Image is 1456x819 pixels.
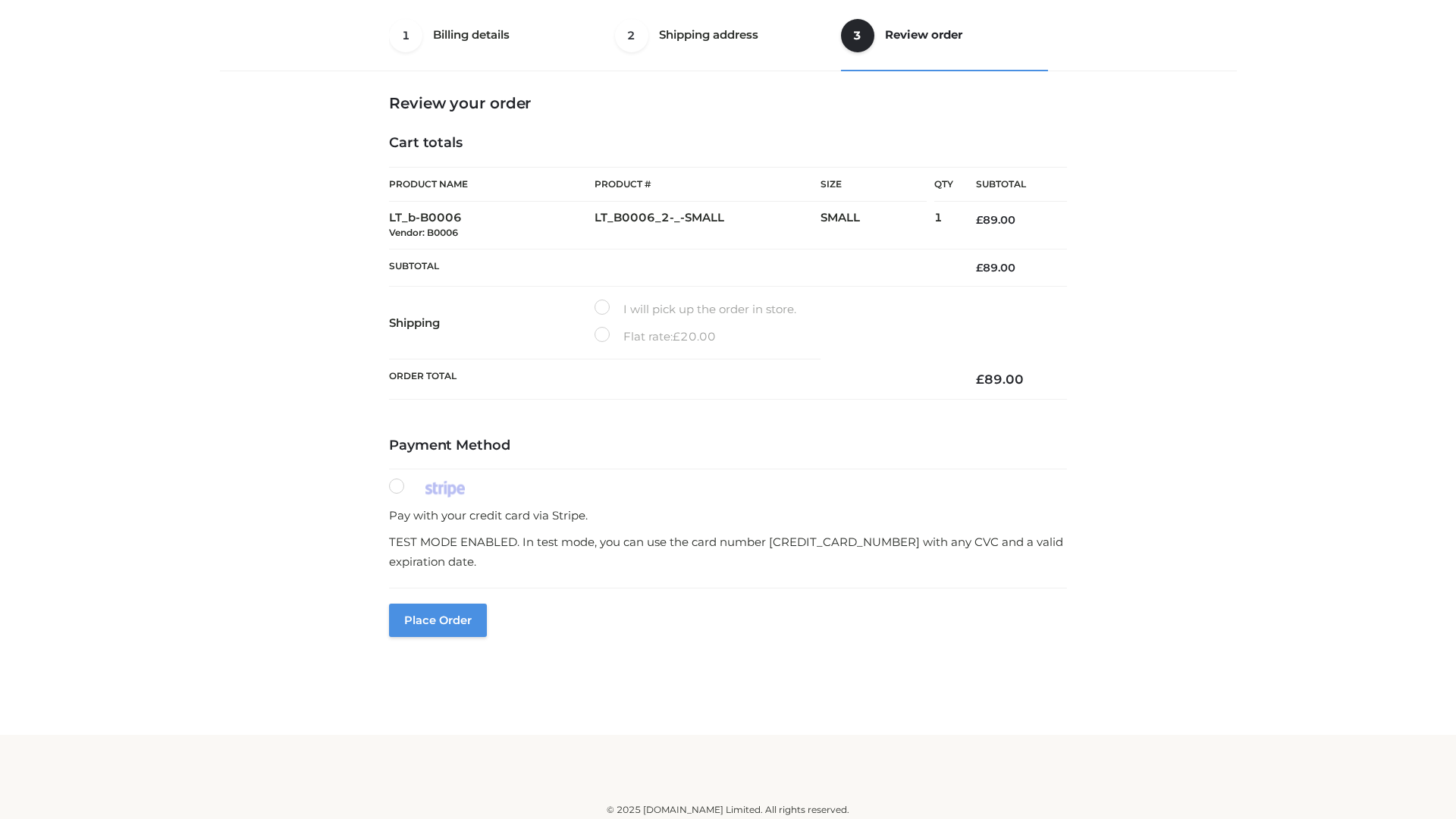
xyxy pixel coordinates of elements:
label: Flat rate: [595,327,716,347]
th: Shipping [389,287,595,359]
span: £ [976,372,984,387]
span: £ [976,261,983,275]
h3: Review your order [389,94,1067,112]
label: I will pick up the order in store. [595,300,796,319]
h4: Payment Method [389,438,1067,454]
th: Size [821,168,927,202]
th: Order Total [389,359,953,400]
small: Vendor: B0006 [389,227,458,238]
th: Qty [934,167,953,202]
bdi: 89.00 [976,372,1024,387]
div: © 2025 [DOMAIN_NAME] Limited. All rights reserved. [225,802,1231,817]
h4: Cart totals [389,135,1067,152]
td: SMALL [821,202,934,249]
button: Place order [389,604,487,637]
span: £ [976,213,983,227]
bdi: 20.00 [673,329,716,344]
bdi: 89.00 [976,213,1015,227]
th: Subtotal [953,168,1067,202]
th: Subtotal [389,249,953,286]
th: Product # [595,167,821,202]
td: LT_b-B0006 [389,202,595,249]
td: LT_B0006_2-_-SMALL [595,202,821,249]
bdi: 89.00 [976,261,1015,275]
p: TEST MODE ENABLED. In test mode, you can use the card number [CREDIT_CARD_NUMBER] with any CVC an... [389,532,1067,571]
td: 1 [934,202,953,249]
span: £ [673,329,680,344]
th: Product Name [389,167,595,202]
p: Pay with your credit card via Stripe. [389,506,1067,526]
